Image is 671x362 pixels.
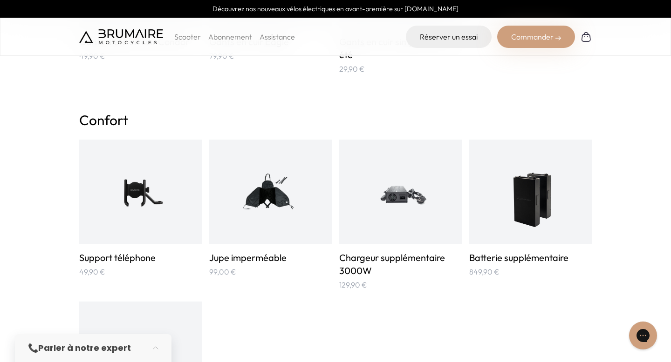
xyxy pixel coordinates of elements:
[174,31,201,42] p: Scooter
[339,251,462,277] h3: Chargeur supplémentaire 3000W
[100,151,182,233] img: Support téléphone
[339,140,462,290] a: Chargeur supplémentaire 3000W Chargeur supplémentaire 3000W 129,90 €
[406,26,492,48] a: Réserver un essai
[581,31,592,42] img: Panier
[79,251,202,264] h3: Support téléphone
[497,26,575,48] div: Commander
[260,32,295,41] a: Assistance
[208,32,252,41] a: Abonnement
[500,151,561,233] img: Batterie supplémentaire
[79,266,202,277] p: 49,90 €
[360,151,442,233] img: Chargeur supplémentaire 3000W
[209,266,332,277] p: 99,00 €
[624,318,662,353] iframe: Gorgias live chat messenger
[469,140,592,290] a: Batterie supplémentaire Batterie supplémentaire 849,90 €
[209,140,332,290] a: Jupe imperméable Jupe imperméable 99,00 €
[555,35,561,41] img: right-arrow-2.png
[79,140,202,290] a: Support téléphone Support téléphone 49,90 €
[469,266,592,277] p: 849,90 €
[79,112,592,128] h2: Confort
[209,251,332,264] h3: Jupe imperméable
[339,279,462,290] p: 129,90 €
[469,251,592,264] h3: Batterie supplémentaire
[79,29,163,44] img: Brumaire Motocycles
[230,151,312,233] img: Jupe imperméable
[339,63,462,74] p: 29,90 €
